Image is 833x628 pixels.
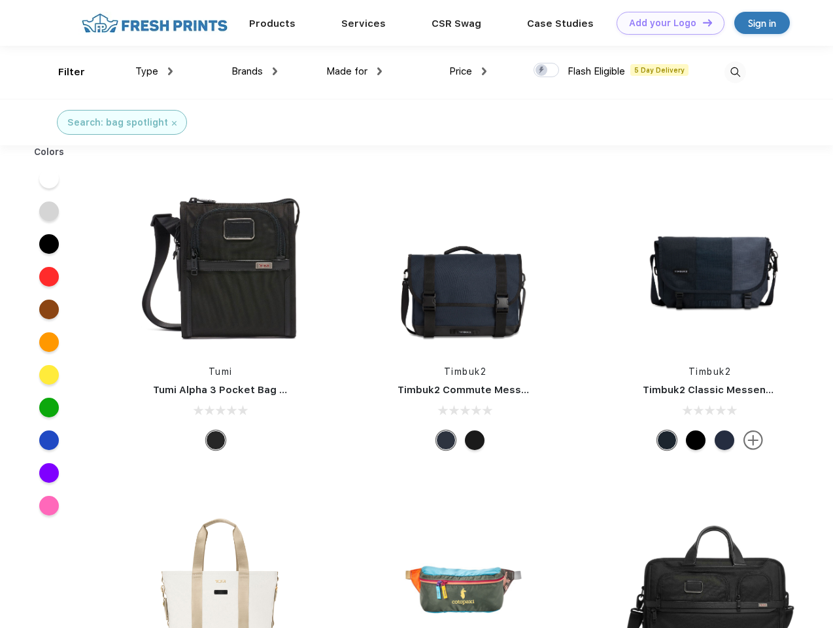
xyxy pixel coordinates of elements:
[630,64,688,76] span: 5 Day Delivery
[465,430,484,450] div: Eco Black
[623,178,797,352] img: func=resize&h=266
[273,67,277,75] img: dropdown.png
[153,384,306,396] a: Tumi Alpha 3 Pocket Bag Small
[449,65,472,77] span: Price
[67,116,168,130] div: Search: bag spotlight
[568,65,625,77] span: Flash Eligible
[172,121,177,126] img: filter_cancel.svg
[703,19,712,26] img: DT
[436,430,456,450] div: Eco Nautical
[734,12,790,34] a: Sign in
[748,16,776,31] div: Sign in
[482,67,486,75] img: dropdown.png
[643,384,805,396] a: Timbuk2 Classic Messenger Bag
[657,430,677,450] div: Eco Monsoon
[135,65,158,77] span: Type
[249,18,296,29] a: Products
[743,430,763,450] img: more.svg
[133,178,307,352] img: func=resize&h=266
[398,384,573,396] a: Timbuk2 Commute Messenger Bag
[78,12,231,35] img: fo%20logo%202.webp
[231,65,263,77] span: Brands
[326,65,367,77] span: Made for
[724,61,746,83] img: desktop_search.svg
[686,430,705,450] div: Eco Black
[378,178,552,352] img: func=resize&h=266
[209,366,233,377] a: Tumi
[206,430,226,450] div: Black
[24,145,75,159] div: Colors
[444,366,487,377] a: Timbuk2
[688,366,732,377] a: Timbuk2
[168,67,173,75] img: dropdown.png
[58,65,85,80] div: Filter
[715,430,734,450] div: Eco Nautical
[629,18,696,29] div: Add your Logo
[377,67,382,75] img: dropdown.png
